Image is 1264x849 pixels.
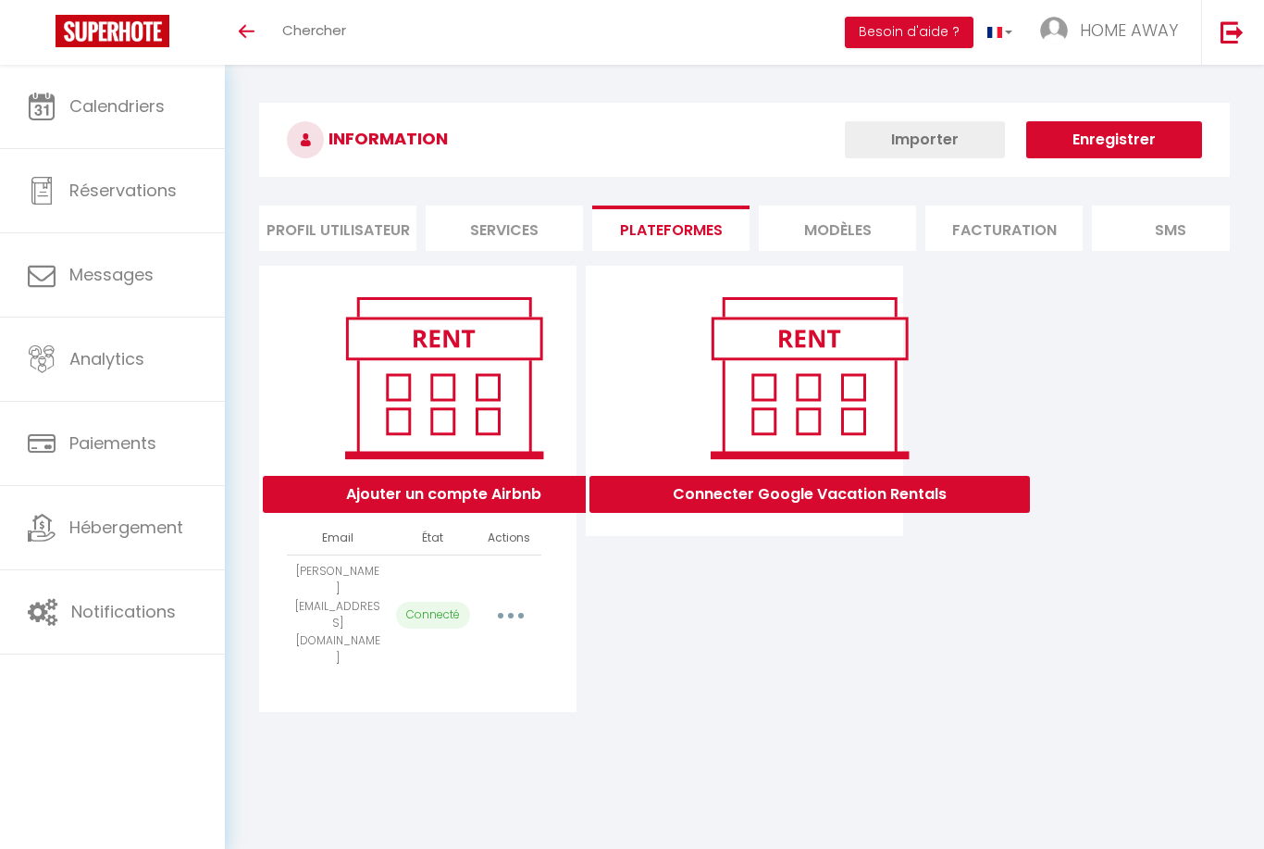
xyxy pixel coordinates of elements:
img: rent.png [691,289,927,467]
span: Messages [69,263,154,286]
button: Connecter Google Vacation Rentals [589,476,1030,513]
button: Besoin d'aide ? [845,17,973,48]
th: Email [287,522,389,555]
li: Services [426,206,583,251]
th: Actions [477,522,541,555]
button: Enregistrer [1026,121,1202,158]
span: Hébergement [69,516,183,539]
h3: INFORMATION [259,103,1230,177]
li: Facturation [925,206,1083,251]
p: Connecté [396,602,470,629]
li: MODÈLES [759,206,916,251]
span: Chercher [282,20,346,40]
li: Profil Utilisateur [259,206,416,251]
button: Importer [845,121,1005,158]
span: HOME AWAY [1080,19,1178,42]
th: État [389,522,477,555]
td: [PERSON_NAME][EMAIL_ADDRESS][DOMAIN_NAME] [287,555,389,675]
span: Paiements [69,431,156,455]
img: ... [1040,17,1068,44]
span: Notifications [71,600,176,623]
span: Analytics [69,347,144,370]
li: SMS [1092,206,1249,251]
img: Super Booking [56,15,169,47]
span: Calendriers [69,94,165,118]
img: logout [1221,20,1244,44]
span: Réservations [69,179,177,202]
button: Ajouter un compte Airbnb [263,476,625,513]
img: rent.png [326,289,562,467]
li: Plateformes [592,206,750,251]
